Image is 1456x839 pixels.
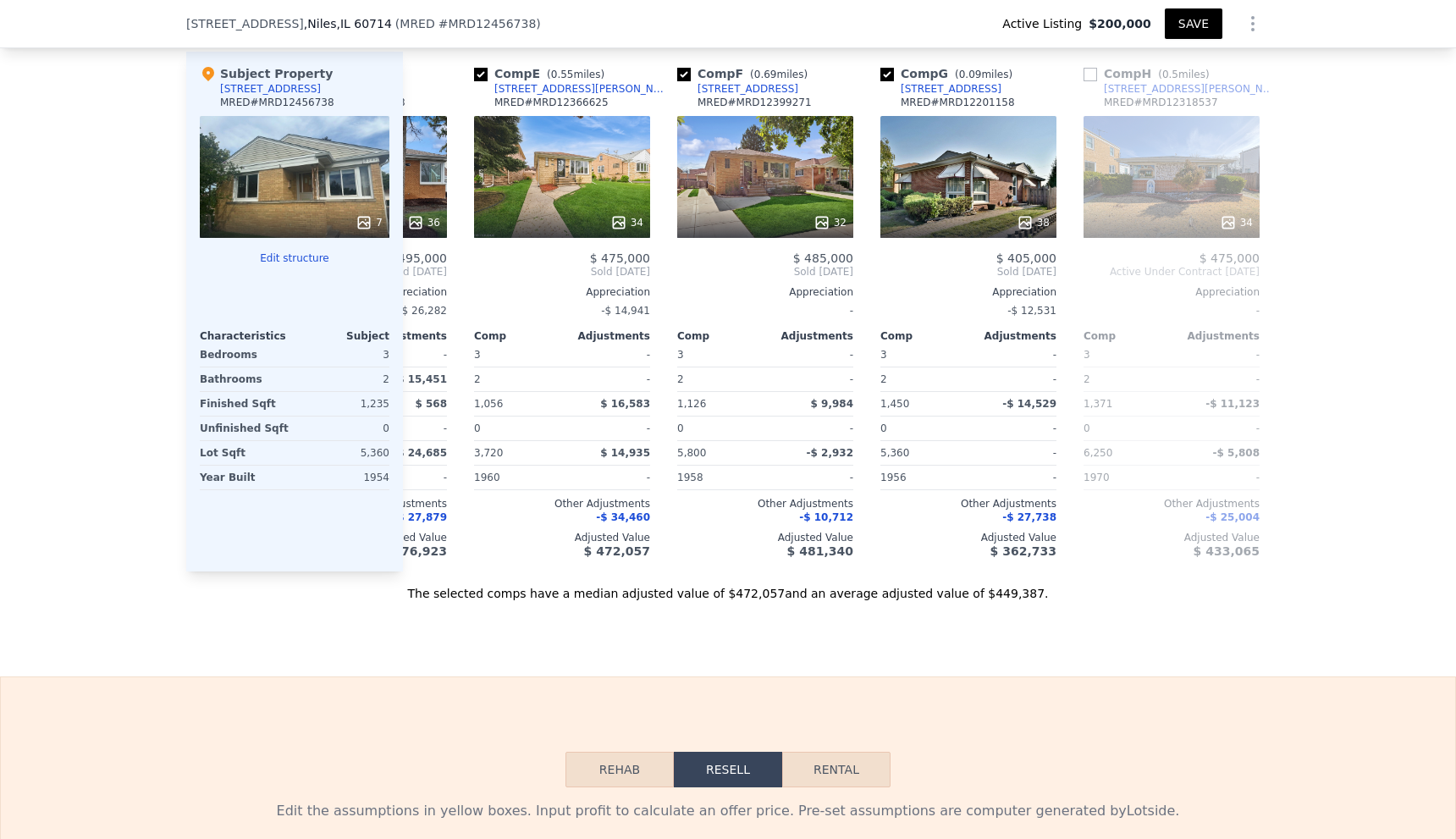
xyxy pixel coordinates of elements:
span: MRED [400,17,434,30]
span: -$ 15,451 [393,373,447,385]
span: $ 9,984 [811,398,853,410]
span: 0 [880,422,887,434]
div: The selected comps have a median adjusted value of $472,057 and an average adjusted value of $449... [186,571,1270,602]
div: Other Adjustments [474,497,650,511]
div: MRED # MRD12366625 [494,96,609,109]
span: # MRD12456738 [438,17,537,30]
div: Adjusted Value [677,531,853,544]
span: , IL 60714 [336,17,391,30]
div: - [972,441,1056,465]
div: 2 [474,367,559,391]
div: Finished Sqft [200,392,291,416]
div: - [972,343,1056,367]
span: Active Listing [1002,15,1089,32]
div: Adjusted Value [1084,531,1260,544]
div: 2 [298,367,389,391]
div: ( ) [395,15,541,32]
span: 0 [474,422,481,434]
div: Other Adjustments [677,497,853,511]
span: Sold [DATE] [677,265,853,279]
div: 1,235 [298,392,389,416]
div: 3 [298,343,389,367]
span: -$ 27,738 [1002,511,1056,523]
div: Comp E [474,65,611,82]
div: Appreciation [474,285,650,299]
span: $ 405,000 [996,251,1056,265]
span: $ 433,065 [1194,544,1260,558]
span: 1,056 [474,398,503,410]
div: - [769,417,853,440]
div: - [362,343,447,367]
span: $ 481,340 [787,544,853,558]
div: 34 [610,214,643,231]
div: Adjustments [562,329,650,343]
button: Rehab [565,752,674,787]
span: -$ 27,879 [393,511,447,523]
div: Comp [474,329,562,343]
span: $ 476,923 [381,544,447,558]
span: 0 [1084,422,1090,434]
span: 0 [677,422,684,434]
div: Comp H [1084,65,1216,82]
div: - [769,367,853,391]
div: [STREET_ADDRESS] [220,82,321,96]
div: Adjustments [1172,329,1260,343]
span: ( miles) [948,69,1019,80]
div: Comp F [677,65,814,82]
div: 1970 [1084,466,1168,489]
div: 38 [1017,214,1050,231]
a: [STREET_ADDRESS][PERSON_NAME] [1084,82,1280,96]
div: - [972,367,1056,391]
span: $ 568 [415,398,447,410]
div: - [1175,466,1260,489]
div: - [769,466,853,489]
span: $ 16,583 [600,398,650,410]
div: Edit the assumptions in yellow boxes. Input profit to calculate an offer price. Pre-set assumptio... [200,801,1256,821]
div: MRED # MRD12456738 [220,96,334,109]
div: - [972,417,1056,440]
span: -$ 2,932 [807,447,853,459]
div: - [362,417,447,440]
span: ( miles) [540,69,611,80]
span: $ 472,057 [584,544,650,558]
span: , Niles [304,15,392,32]
div: 2 [880,367,965,391]
div: MRED # MRD12399271 [698,96,812,109]
div: MRED # MRD12318537 [1104,96,1218,109]
div: - [1175,367,1260,391]
div: MRED # MRD12201158 [901,96,1015,109]
span: 1,371 [1084,398,1112,410]
div: 36 [407,214,440,231]
span: 1,126 [677,398,706,410]
span: 6,250 [1084,447,1112,459]
div: - [565,343,650,367]
div: 1960 [474,466,559,489]
span: 3 [1084,349,1090,361]
a: [STREET_ADDRESS] [880,82,1001,96]
div: - [1175,343,1260,367]
span: $ 362,733 [990,544,1056,558]
div: Adjustments [359,329,447,343]
div: Comp [677,329,765,343]
span: -$ 34,460 [596,511,650,523]
span: Sold [DATE] [880,265,1056,279]
div: 1954 [298,466,389,489]
div: - [769,343,853,367]
span: -$ 12,531 [1007,305,1056,317]
div: Year Built [200,466,291,489]
div: Unfinished Sqft [200,417,291,440]
span: -$ 11,123 [1205,398,1260,410]
div: 2 [677,367,762,391]
div: 5,360 [298,441,389,465]
span: 5,360 [880,447,909,459]
div: - [1084,299,1260,323]
div: [STREET_ADDRESS] [901,82,1001,96]
span: Sold [DATE] [474,265,650,279]
div: Appreciation [1084,285,1260,299]
span: -$ 14,529 [1002,398,1056,410]
div: Comp [880,329,968,343]
span: 1,450 [880,398,909,410]
span: 0.55 [551,69,574,80]
div: Adjusted Value [880,531,1056,544]
span: 3,720 [474,447,503,459]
